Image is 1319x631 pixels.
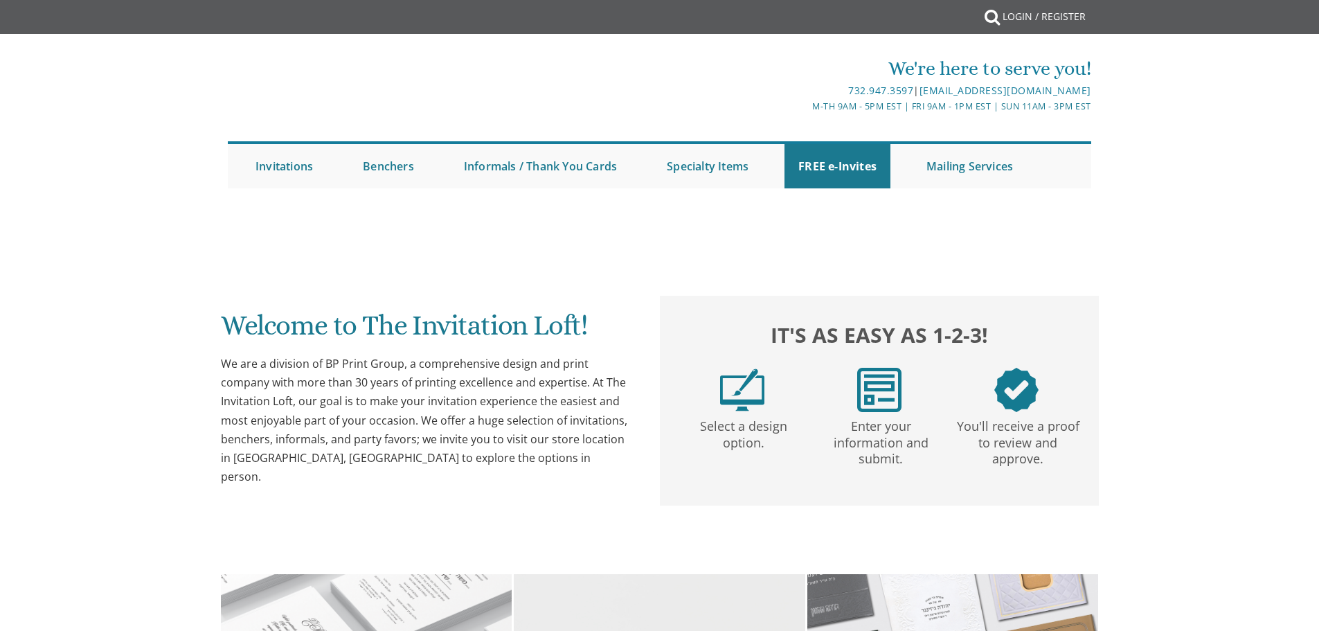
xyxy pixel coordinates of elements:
a: Informals / Thank You Cards [450,144,631,188]
h1: Welcome to The Invitation Loft! [221,310,632,351]
a: Invitations [242,144,327,188]
a: Specialty Items [653,144,762,188]
div: | [517,82,1091,99]
p: You'll receive a proof to review and approve. [952,412,1084,468]
img: step2.png [857,368,901,412]
img: step3.png [994,368,1039,412]
div: We're here to serve you! [517,55,1091,82]
div: We are a division of BP Print Group, a comprehensive design and print company with more than 30 y... [221,355,632,486]
a: FREE e-Invites [784,144,890,188]
div: M-Th 9am - 5pm EST | Fri 9am - 1pm EST | Sun 11am - 3pm EST [517,99,1091,114]
p: Enter your information and submit. [815,412,946,468]
a: [EMAIL_ADDRESS][DOMAIN_NAME] [919,84,1091,97]
a: Mailing Services [913,144,1027,188]
a: Benchers [349,144,428,188]
p: Select a design option. [678,412,809,452]
h2: It's as easy as 1-2-3! [674,319,1085,350]
img: step1.png [720,368,764,412]
a: 732.947.3597 [848,84,913,97]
